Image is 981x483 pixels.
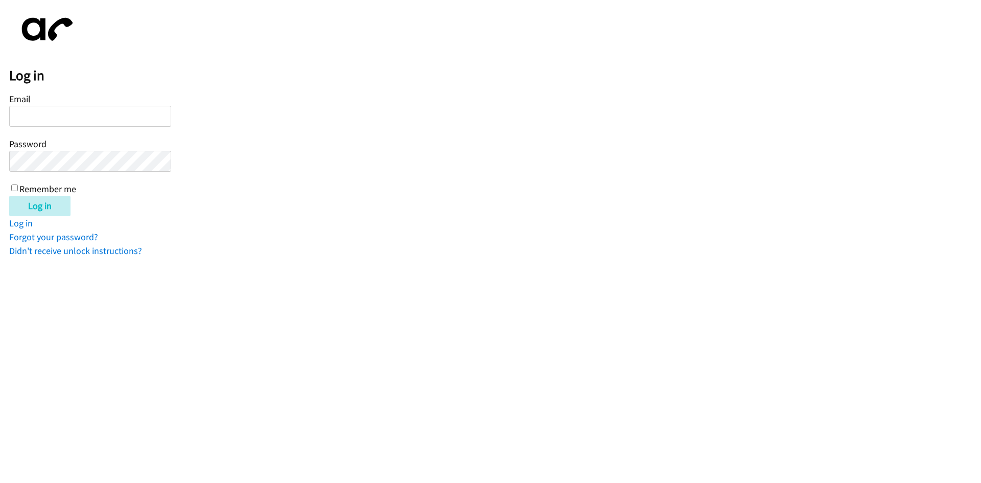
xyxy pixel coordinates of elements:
[9,245,142,257] a: Didn't receive unlock instructions?
[9,196,71,216] input: Log in
[9,67,981,84] h2: Log in
[9,138,46,150] label: Password
[9,9,81,50] img: aphone-8a226864a2ddd6a5e75d1ebefc011f4aa8f32683c2d82f3fb0802fe031f96514.svg
[19,183,76,195] label: Remember me
[9,231,98,243] a: Forgot your password?
[9,217,33,229] a: Log in
[9,93,31,105] label: Email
